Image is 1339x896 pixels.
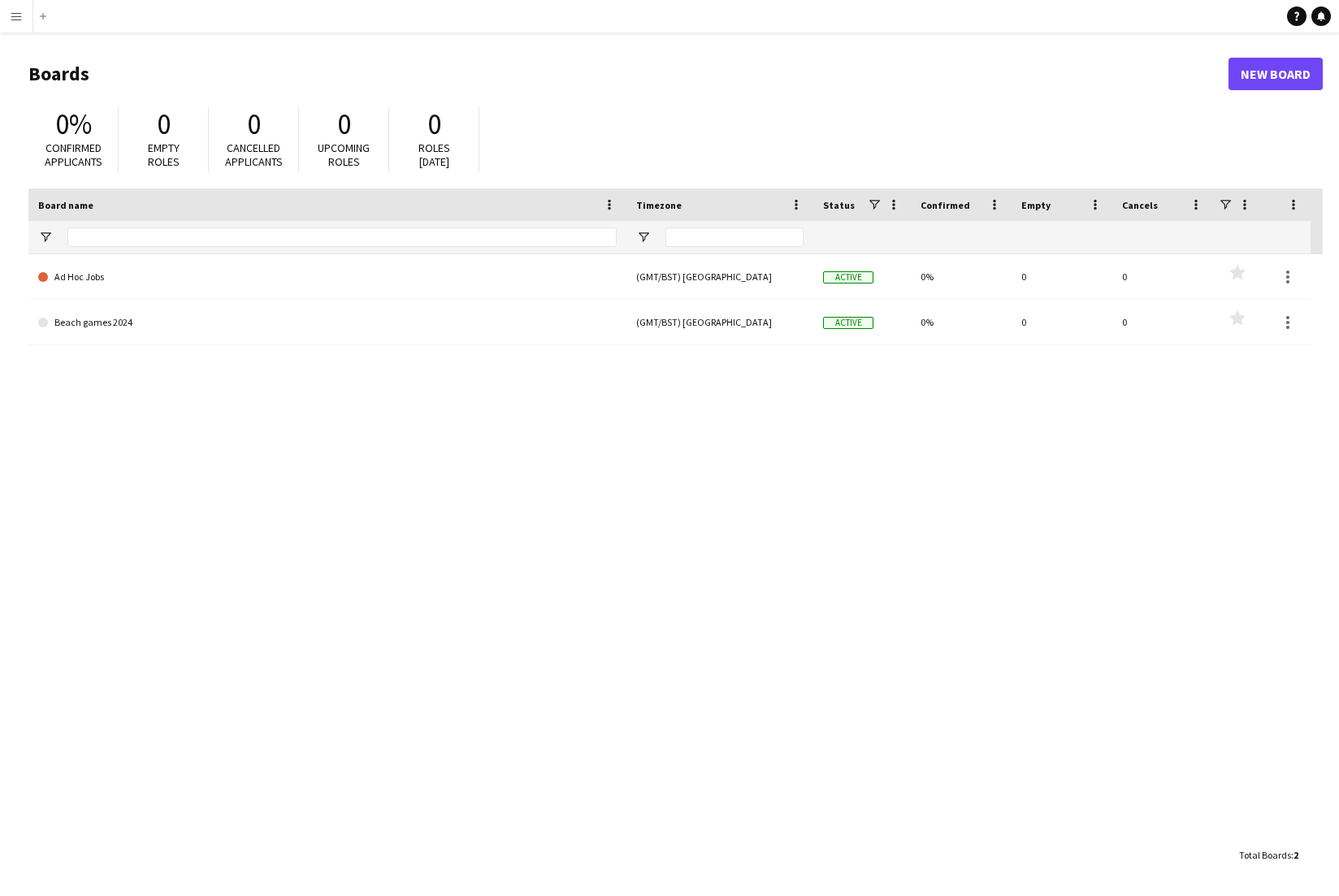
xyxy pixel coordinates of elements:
[911,254,1012,299] div: 0%
[1239,849,1291,861] span: Total Boards
[55,106,92,142] span: 0%
[1122,199,1158,211] span: Cancels
[427,106,441,142] span: 0
[1012,300,1112,344] div: 0
[318,141,370,169] span: Upcoming roles
[1112,254,1213,299] div: 0
[337,106,351,142] span: 0
[626,300,813,344] div: (GMT/BST) [GEOGRAPHIC_DATA]
[636,199,682,211] span: Timezone
[1228,58,1323,90] a: New Board
[38,230,53,245] button: Open Filter Menu
[636,230,651,245] button: Open Filter Menu
[921,199,970,211] span: Confirmed
[38,199,93,211] span: Board name
[1012,254,1112,299] div: 0
[418,141,450,169] span: Roles [DATE]
[1239,839,1298,871] div: :
[28,62,1228,86] h1: Boards
[911,300,1012,344] div: 0%
[1021,199,1051,211] span: Empty
[148,141,180,169] span: Empty roles
[225,141,283,169] span: Cancelled applicants
[38,254,617,300] a: Ad Hoc Jobs
[247,106,261,142] span: 0
[626,254,813,299] div: (GMT/BST) [GEOGRAPHIC_DATA]
[1293,849,1298,861] span: 2
[38,300,617,345] a: Beach games 2024
[45,141,102,169] span: Confirmed applicants
[823,317,873,329] span: Active
[1112,300,1213,344] div: 0
[823,199,855,211] span: Status
[67,227,617,247] input: Board name Filter Input
[823,271,873,284] span: Active
[157,106,171,142] span: 0
[665,227,804,247] input: Timezone Filter Input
